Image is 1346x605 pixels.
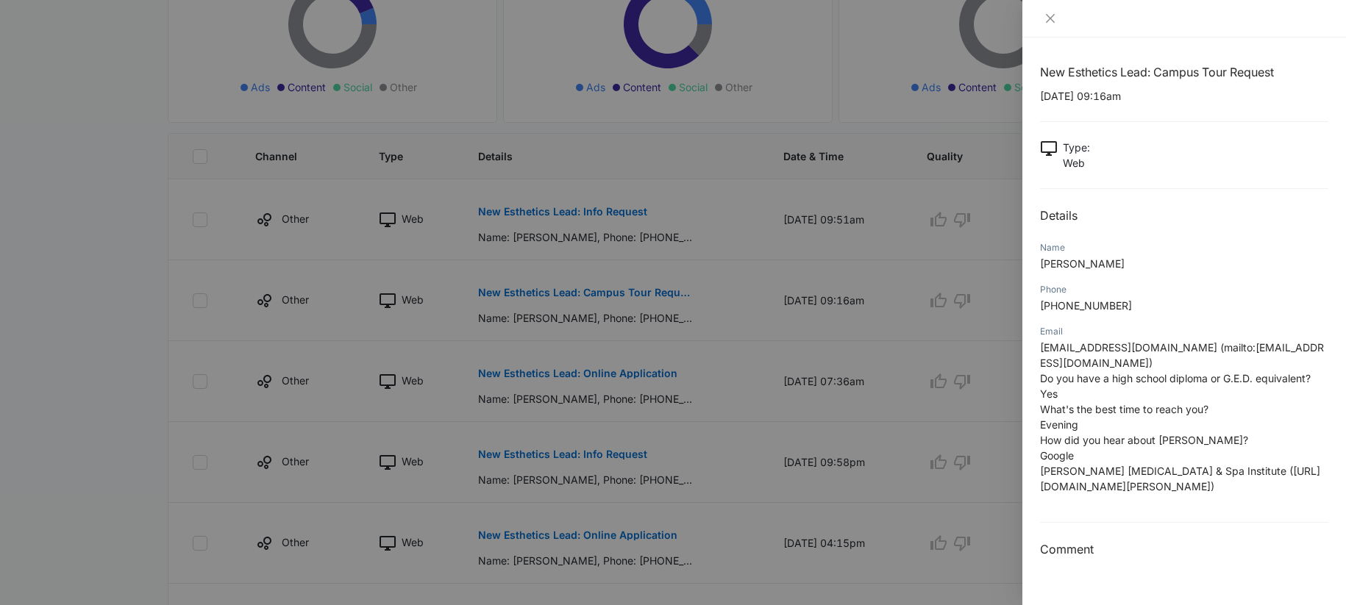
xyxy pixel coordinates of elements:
div: Name [1040,241,1328,254]
span: [EMAIL_ADDRESS][DOMAIN_NAME] (mailto:[EMAIL_ADDRESS][DOMAIN_NAME]) [1040,341,1324,369]
span: How did you hear about [PERSON_NAME]? [1040,434,1248,446]
p: Type : [1063,140,1090,155]
p: Web [1063,155,1090,171]
div: Email [1040,325,1328,338]
span: What's the best time to reach you? [1040,403,1208,415]
div: Phone [1040,283,1328,296]
p: [DATE] 09:16am [1040,88,1328,104]
h1: New Esthetics Lead: Campus Tour Request [1040,63,1328,81]
span: close [1044,12,1056,24]
h2: Details [1040,207,1328,224]
span: Do you have a high school diploma or G.E.D. equivalent? [1040,372,1311,384]
span: Google [1040,449,1074,462]
span: [PERSON_NAME] [1040,257,1125,270]
span: [PERSON_NAME] [MEDICAL_DATA] & Spa Institute ([URL][DOMAIN_NAME][PERSON_NAME]) [1040,465,1320,493]
button: Close [1040,12,1061,25]
span: Yes [1040,387,1058,400]
span: [PHONE_NUMBER] [1040,299,1132,312]
span: Evening [1040,418,1078,431]
h3: Comment [1040,540,1328,558]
